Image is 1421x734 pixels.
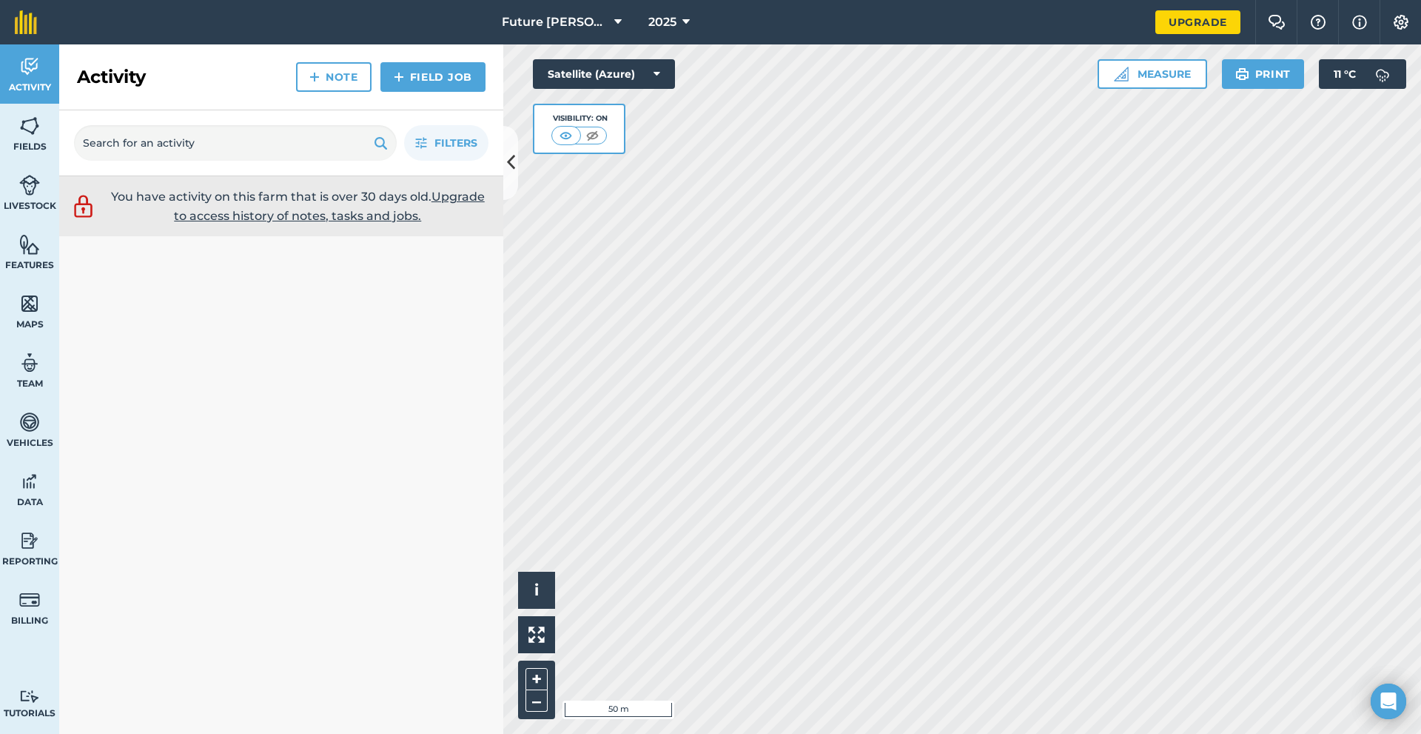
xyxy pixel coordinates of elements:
[19,470,40,493] img: svg+xml;base64,PD94bWwgdmVyc2lvbj0iMS4wIiBlbmNvZGluZz0idXRmLTgiPz4KPCEtLSBHZW5lcmF0b3I6IEFkb2JlIE...
[1309,15,1327,30] img: A question mark icon
[525,668,548,690] button: +
[1222,59,1305,89] button: Print
[70,193,96,220] img: svg+xml;base64,PD94bWwgdmVyc2lvbj0iMS4wIiBlbmNvZGluZz0idXRmLTgiPz4KPCEtLSBHZW5lcmF0b3I6IEFkb2JlIE...
[19,589,40,611] img: svg+xml;base64,PD94bWwgdmVyc2lvbj0iMS4wIiBlbmNvZGluZz0idXRmLTgiPz4KPCEtLSBHZW5lcmF0b3I6IEFkb2JlIE...
[380,62,486,92] a: Field Job
[296,62,372,92] a: Note
[19,530,40,552] img: svg+xml;base64,PD94bWwgdmVyc2lvbj0iMS4wIiBlbmNvZGluZz0idXRmLTgiPz4KPCEtLSBHZW5lcmF0b3I6IEFkb2JlIE...
[518,572,555,609] button: i
[525,690,548,712] button: –
[1235,65,1249,83] img: svg+xml;base64,PHN2ZyB4bWxucz0iaHR0cDovL3d3dy53My5vcmcvMjAwMC9zdmciIHdpZHRoPSIxOSIgaGVpZ2h0PSIyNC...
[528,627,545,643] img: Four arrows, one pointing top left, one top right, one bottom right and the last bottom left
[534,581,539,599] span: i
[1368,59,1397,89] img: svg+xml;base64,PD94bWwgdmVyc2lvbj0iMS4wIiBlbmNvZGluZz0idXRmLTgiPz4KPCEtLSBHZW5lcmF0b3I6IEFkb2JlIE...
[374,134,388,152] img: svg+xml;base64,PHN2ZyB4bWxucz0iaHR0cDovL3d3dy53My5vcmcvMjAwMC9zdmciIHdpZHRoPSIxOSIgaGVpZ2h0PSIyNC...
[19,411,40,433] img: svg+xml;base64,PD94bWwgdmVyc2lvbj0iMS4wIiBlbmNvZGluZz0idXRmLTgiPz4KPCEtLSBHZW5lcmF0b3I6IEFkb2JlIE...
[502,13,608,31] span: Future [PERSON_NAME]'s Run
[1114,67,1129,81] img: Ruler icon
[309,68,320,86] img: svg+xml;base64,PHN2ZyB4bWxucz0iaHR0cDovL3d3dy53My5vcmcvMjAwMC9zdmciIHdpZHRoPSIxNCIgaGVpZ2h0PSIyNC...
[394,68,404,86] img: svg+xml;base64,PHN2ZyB4bWxucz0iaHR0cDovL3d3dy53My5vcmcvMjAwMC9zdmciIHdpZHRoPSIxNCIgaGVpZ2h0PSIyNC...
[404,125,488,161] button: Filters
[1268,15,1286,30] img: Two speech bubbles overlapping with the left bubble in the forefront
[1392,15,1410,30] img: A cog icon
[557,128,575,143] img: svg+xml;base64,PHN2ZyB4bWxucz0iaHR0cDovL3d3dy53My5vcmcvMjAwMC9zdmciIHdpZHRoPSI1MCIgaGVpZ2h0PSI0MC...
[15,10,37,34] img: fieldmargin Logo
[19,174,40,196] img: svg+xml;base64,PD94bWwgdmVyc2lvbj0iMS4wIiBlbmNvZGluZz0idXRmLTgiPz4KPCEtLSBHZW5lcmF0b3I6IEFkb2JlIE...
[1334,59,1356,89] span: 11 ° C
[19,690,40,704] img: svg+xml;base64,PD94bWwgdmVyc2lvbj0iMS4wIiBlbmNvZGluZz0idXRmLTgiPz4KPCEtLSBHZW5lcmF0b3I6IEFkb2JlIE...
[19,56,40,78] img: svg+xml;base64,PD94bWwgdmVyc2lvbj0iMS4wIiBlbmNvZGluZz0idXRmLTgiPz4KPCEtLSBHZW5lcmF0b3I6IEFkb2JlIE...
[1352,13,1367,31] img: svg+xml;base64,PHN2ZyB4bWxucz0iaHR0cDovL3d3dy53My5vcmcvMjAwMC9zdmciIHdpZHRoPSIxNyIgaGVpZ2h0PSIxNy...
[19,293,40,315] img: svg+xml;base64,PHN2ZyB4bWxucz0iaHR0cDovL3d3dy53My5vcmcvMjAwMC9zdmciIHdpZHRoPSI1NiIgaGVpZ2h0PSI2MC...
[174,190,485,223] a: Upgrade to access history of notes, tasks and jobs.
[19,352,40,374] img: svg+xml;base64,PD94bWwgdmVyc2lvbj0iMS4wIiBlbmNvZGluZz0idXRmLTgiPz4KPCEtLSBHZW5lcmF0b3I6IEFkb2JlIE...
[583,128,602,143] img: svg+xml;base64,PHN2ZyB4bWxucz0iaHR0cDovL3d3dy53My5vcmcvMjAwMC9zdmciIHdpZHRoPSI1MCIgaGVpZ2h0PSI0MC...
[19,233,40,256] img: svg+xml;base64,PHN2ZyB4bWxucz0iaHR0cDovL3d3dy53My5vcmcvMjAwMC9zdmciIHdpZHRoPSI1NiIgaGVpZ2h0PSI2MC...
[19,115,40,137] img: svg+xml;base64,PHN2ZyB4bWxucz0iaHR0cDovL3d3dy53My5vcmcvMjAwMC9zdmciIHdpZHRoPSI1NiIgaGVpZ2h0PSI2MC...
[1155,10,1240,34] a: Upgrade
[74,125,397,161] input: Search for an activity
[434,135,477,151] span: Filters
[1098,59,1207,89] button: Measure
[1371,684,1406,719] div: Open Intercom Messenger
[551,113,608,124] div: Visibility: On
[1319,59,1406,89] button: 11 °C
[104,187,492,225] p: You have activity on this farm that is over 30 days old.
[77,65,146,89] h2: Activity
[648,13,676,31] span: 2025
[533,59,675,89] button: Satellite (Azure)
